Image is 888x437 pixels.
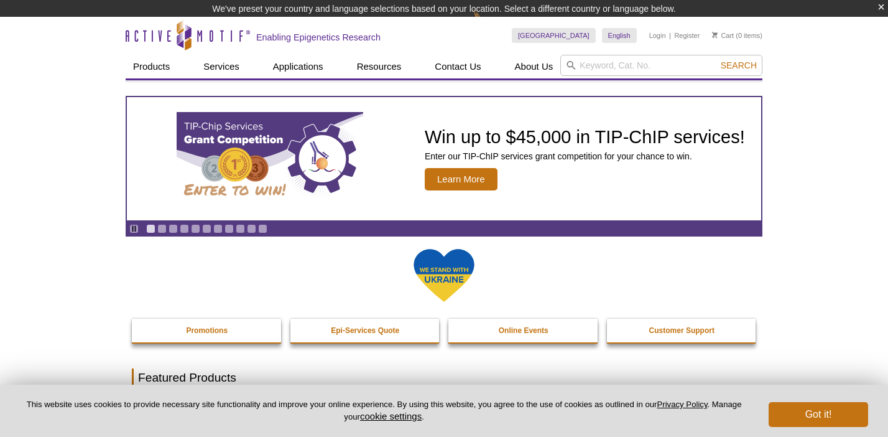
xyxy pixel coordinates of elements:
a: Register [674,31,700,40]
a: [GEOGRAPHIC_DATA] [512,28,596,43]
a: Toggle autoplay [129,224,139,233]
a: Go to slide 8 [224,224,234,233]
a: TIP-ChIP Services Grant Competition Win up to $45,000 in TIP-ChIP services! Enter our TIP-ChIP se... [127,97,761,220]
span: Learn More [425,168,497,190]
p: This website uses cookies to provide necessary site functionality and improve your online experie... [20,399,748,423]
a: Epi-Services Quote [290,319,441,342]
a: Products [126,55,177,78]
img: Change Here [473,9,506,39]
a: Go to slide 7 [213,224,223,233]
a: About Us [507,55,561,78]
li: | [669,28,671,43]
img: TIP-ChIP Services Grant Competition [177,112,363,205]
a: Privacy Policy [657,400,707,409]
h2: Featured Products [132,369,756,387]
a: Cart [712,31,734,40]
input: Keyword, Cat. No. [560,55,762,76]
a: Go to slide 9 [236,224,245,233]
a: Services [196,55,247,78]
h2: Enabling Epigenetics Research [256,32,381,43]
a: Applications [266,55,331,78]
button: Got it! [769,402,868,427]
a: Login [649,31,666,40]
a: Go to slide 5 [191,224,200,233]
span: Search [721,60,757,70]
p: Enter our TIP-ChIP services grant competition for your chance to win. [425,151,745,162]
img: Your Cart [712,32,718,38]
article: TIP-ChIP Services Grant Competition [127,97,761,220]
strong: Epi-Services Quote [331,326,399,335]
button: Search [717,60,761,71]
button: cookie settings [360,411,422,421]
a: Go to slide 4 [180,224,189,233]
a: Promotions [132,319,282,342]
a: Go to slide 2 [157,224,167,233]
a: Go to slide 10 [247,224,256,233]
a: Contact Us [427,55,488,78]
a: Resources [349,55,409,78]
a: Go to slide 11 [258,224,267,233]
a: Go to slide 6 [202,224,211,233]
a: Customer Support [607,319,757,342]
strong: Customer Support [649,326,715,335]
a: English [602,28,637,43]
li: (0 items) [712,28,762,43]
h2: Win up to $45,000 in TIP-ChIP services! [425,128,745,146]
strong: Promotions [186,326,228,335]
a: Online Events [448,319,599,342]
img: We Stand With Ukraine [413,248,475,303]
a: Go to slide 3 [169,224,178,233]
strong: Online Events [499,326,548,335]
a: Go to slide 1 [146,224,155,233]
